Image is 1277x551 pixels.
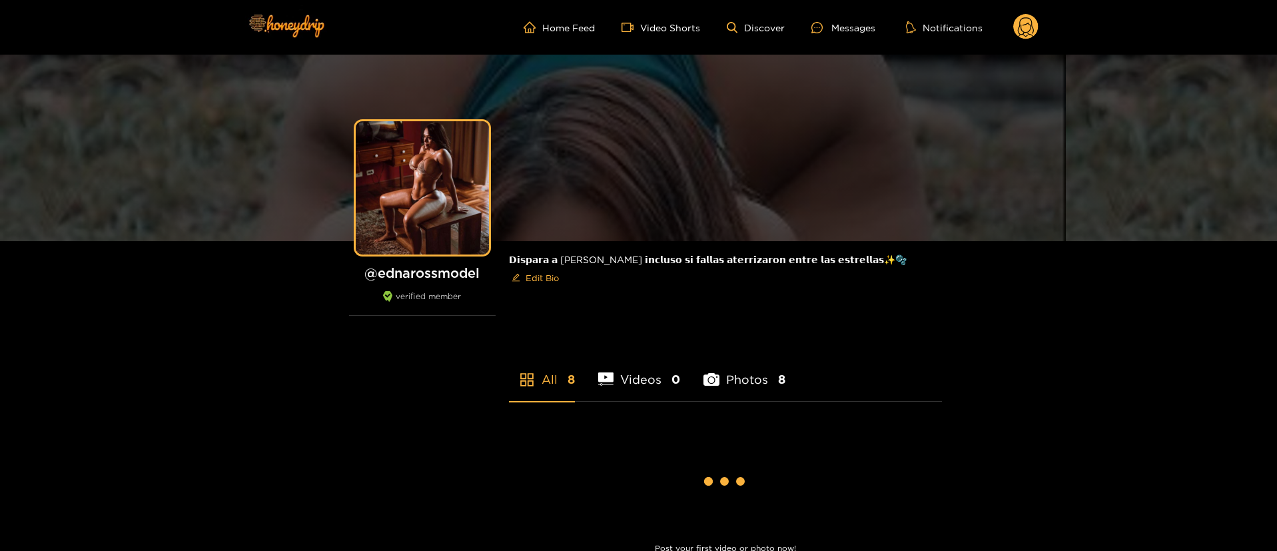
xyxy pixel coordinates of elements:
a: Video Shorts [622,21,700,33]
li: All [509,341,575,401]
button: editEdit Bio [509,267,562,288]
span: video-camera [622,21,640,33]
a: Discover [727,22,785,33]
span: appstore [519,372,535,388]
span: edit [512,273,520,283]
li: Photos [703,341,785,401]
span: Edit Bio [526,271,559,284]
span: home [524,21,542,33]
li: Videos [598,341,681,401]
div: 𝗗𝗶𝘀𝗽𝗮𝗿𝗮 𝗮 [PERSON_NAME] 𝗶𝗻𝗰𝗹𝘂𝘀𝗼 𝘀𝗶 𝗳𝗮𝗹𝗹𝗮𝘀 𝗮𝘁𝗲𝗿𝗿𝗶𝘇𝗮𝗿𝗼𝗻 𝗲𝗻𝘁𝗿𝗲 𝗹𝗮𝘀 𝗲𝘀𝘁𝗿𝗲𝗹𝗹𝗮𝘀✨🫧 [509,241,942,299]
span: 8 [778,371,785,388]
div: Messages [811,20,875,35]
h1: @ ednarossmodel [349,265,496,281]
span: 8 [568,371,575,388]
button: Notifications [902,21,987,34]
span: 0 [671,371,680,388]
div: verified member [349,291,496,316]
a: Home Feed [524,21,595,33]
